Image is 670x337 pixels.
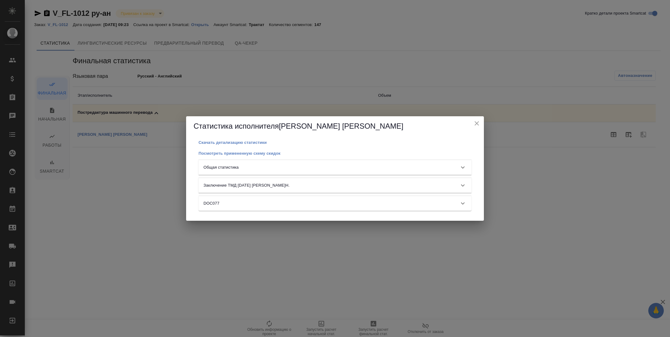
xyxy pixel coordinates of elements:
[199,196,471,211] div: DOC077
[203,200,219,206] p: DOC077
[199,150,280,156] a: Посмотреть примененную схему скидок
[199,151,280,156] p: Посмотреть примененную схему скидок
[199,160,471,175] div: Общая статистика
[199,140,267,146] button: Скачать детализацию статистики
[472,119,481,128] button: close
[194,121,476,131] h5: Статистика исполнителя [PERSON_NAME] [PERSON_NAME]
[203,164,239,171] p: Общая статистика
[199,140,267,145] p: Скачать детализацию статистики
[199,178,471,193] div: Заключение ТМД [DATE] [PERSON_NAME]Н.
[203,182,289,188] p: Заключение ТМД [DATE] [PERSON_NAME]Н.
